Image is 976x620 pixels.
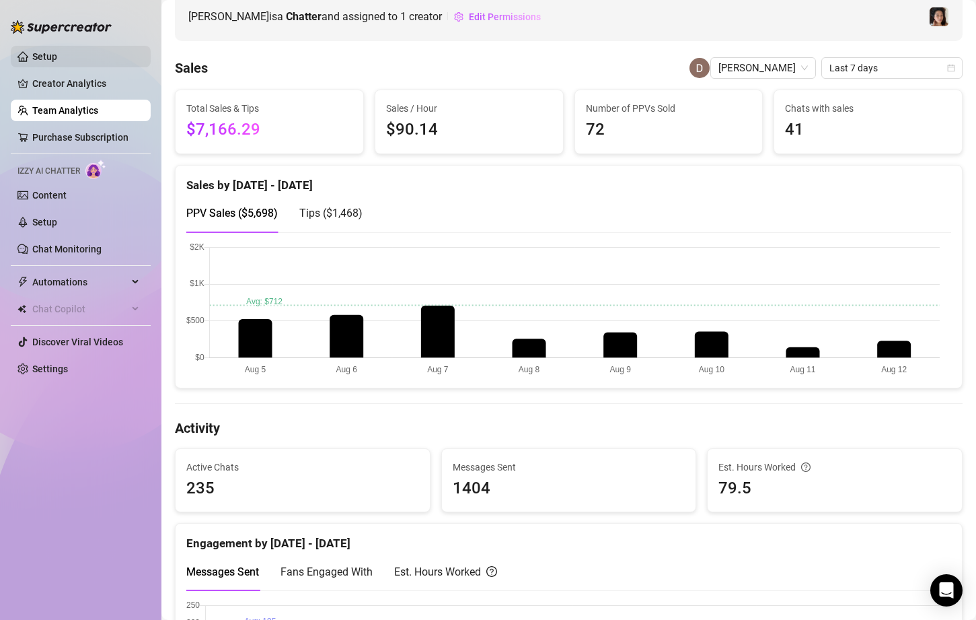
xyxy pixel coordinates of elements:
[186,476,419,502] span: 235
[17,277,28,287] span: thunderbolt
[801,460,811,475] span: question-circle
[785,117,951,143] span: 41
[454,12,463,22] span: setting
[32,217,57,228] a: Setup
[186,166,951,195] div: Sales by [DATE] - [DATE]
[785,101,951,116] span: Chats with sales
[175,419,963,438] h4: Activity
[486,563,497,580] span: question-circle
[32,271,128,293] span: Automations
[453,6,541,28] button: Edit Permissions
[32,132,128,143] a: Purchase Subscription
[586,101,752,116] span: Number of PPVs Sold
[453,476,685,502] span: 1404
[718,476,951,502] span: 79.5
[32,337,123,347] a: Discover Viral Videos
[394,563,497,580] div: Est. Hours Worked
[586,117,752,143] span: 72
[186,117,352,143] span: $7,166.29
[718,460,951,475] div: Est. Hours Worked
[400,10,406,23] span: 1
[32,298,128,320] span: Chat Copilot
[386,101,552,116] span: Sales / Hour
[186,460,419,475] span: Active Chats
[188,8,442,25] span: [PERSON_NAME] is a and assigned to creator
[930,574,963,607] div: Open Intercom Messenger
[299,207,363,219] span: Tips ( $1,468 )
[718,58,808,78] span: Daniel saye
[286,10,322,23] b: Chatter
[186,101,352,116] span: Total Sales & Tips
[386,117,552,143] span: $90.14
[280,565,373,578] span: Fans Engaged With
[186,565,259,578] span: Messages Sent
[17,304,26,314] img: Chat Copilot
[930,7,948,26] img: Luna
[947,64,955,72] span: calendar
[32,51,57,62] a: Setup
[829,58,954,78] span: Last 7 days
[32,244,102,254] a: Chat Monitoring
[469,11,541,22] span: Edit Permissions
[32,364,68,374] a: Settings
[32,73,140,94] a: Creator Analytics
[186,207,278,219] span: PPV Sales ( $5,698 )
[689,58,710,78] img: Daniel saye
[186,524,951,553] div: Engagement by [DATE] - [DATE]
[17,165,80,178] span: Izzy AI Chatter
[32,105,98,116] a: Team Analytics
[85,160,106,179] img: AI Chatter
[453,460,685,475] span: Messages Sent
[32,190,67,201] a: Content
[175,59,208,77] h4: Sales
[11,20,112,34] img: logo-BBDzfeDw.svg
